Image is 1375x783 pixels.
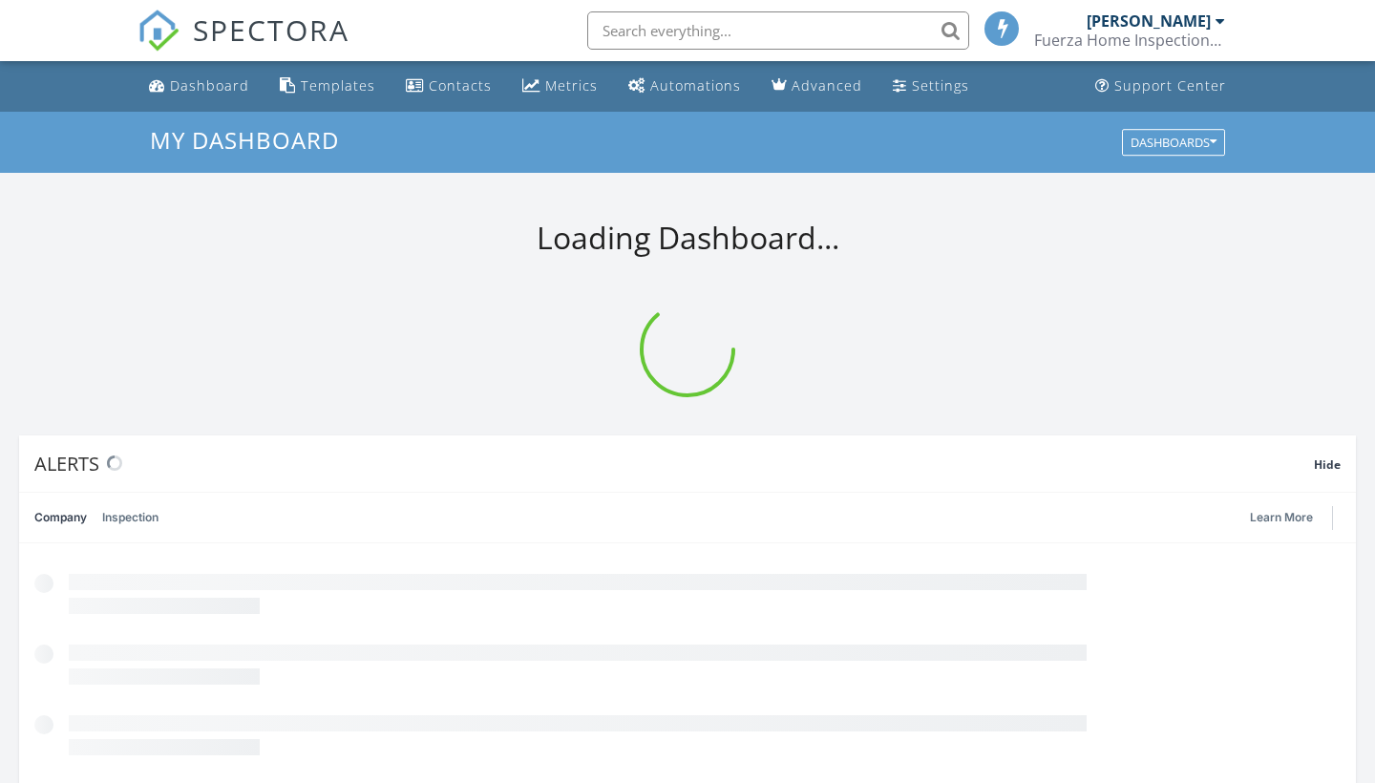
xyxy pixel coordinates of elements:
a: Contacts [398,69,499,104]
a: Templates [272,69,383,104]
div: Fuerza Home Inspections LLC [1034,31,1225,50]
div: Templates [301,76,375,95]
div: Advanced [792,76,862,95]
button: Dashboards [1122,129,1225,156]
a: Advanced [764,69,870,104]
a: Learn More [1250,508,1324,527]
a: SPECTORA [137,26,349,66]
span: Hide [1314,456,1341,473]
div: Automations [650,76,741,95]
input: Search everything... [587,11,969,50]
div: Metrics [545,76,598,95]
div: Dashboards [1131,136,1216,149]
a: Metrics [515,69,605,104]
div: Dashboard [170,76,249,95]
img: The Best Home Inspection Software - Spectora [137,10,180,52]
a: Settings [885,69,977,104]
div: Alerts [34,451,1314,476]
a: Support Center [1088,69,1234,104]
a: Dashboard [141,69,257,104]
div: Contacts [429,76,492,95]
a: Company [34,493,87,542]
a: Automations (Basic) [621,69,749,104]
a: Inspection [102,493,159,542]
span: SPECTORA [193,10,349,50]
div: [PERSON_NAME] [1087,11,1211,31]
div: Support Center [1114,76,1226,95]
span: My Dashboard [150,124,339,156]
div: Settings [912,76,969,95]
